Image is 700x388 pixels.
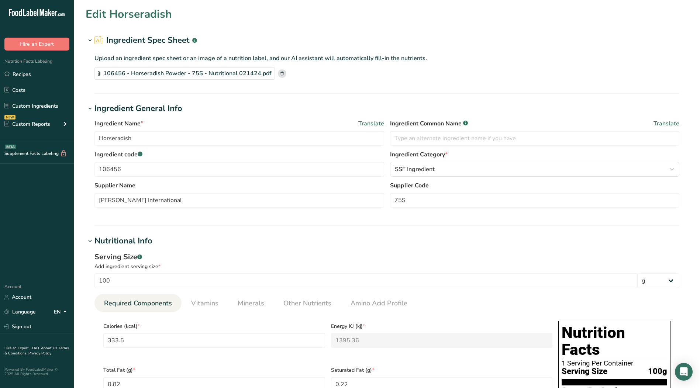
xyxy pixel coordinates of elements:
[94,273,637,288] input: Type your serving size here
[654,119,679,128] span: Translate
[5,145,16,149] div: BETA
[390,193,680,208] input: Type your supplier code here
[86,6,172,22] h1: Edit Horseradish
[94,235,152,247] div: Nutritional Info
[54,308,69,316] div: EN
[4,367,69,376] div: Powered By FoodLabelMaker © 2025 All Rights Reserved
[4,120,50,128] div: Custom Reports
[562,324,667,358] h1: Nutrition Facts
[390,150,680,159] label: Ingredient Category
[562,360,667,367] div: 1 Serving Per Container
[390,162,680,177] button: SSF Ingredient
[103,366,325,374] span: Total Fat (g)
[4,346,31,351] a: Hire an Expert .
[238,298,264,308] span: Minerals
[94,181,384,190] label: Supplier Name
[4,38,69,51] button: Hire an Expert
[94,67,275,80] div: 106456 - Horseradish Powder - 75S - Nutritional 021424.pdf
[283,298,331,308] span: Other Nutrients
[28,351,51,356] a: Privacy Policy
[94,34,197,46] h2: Ingredient Spec Sheet
[4,305,36,318] a: Language
[648,367,667,376] span: 100g
[94,263,679,270] div: Add ingredient serving size
[4,115,15,119] div: NEW
[390,119,468,128] span: Ingredient Common Name
[390,131,680,146] input: Type an alternate ingredient name if you have
[562,367,607,376] span: Serving Size
[103,322,325,330] span: Calories (kcal)
[191,298,218,308] span: Vitamins
[395,165,435,174] span: SSF Ingredient
[4,346,69,356] a: Terms & Conditions .
[94,162,384,177] input: Type your ingredient code here
[94,150,384,159] label: Ingredient code
[675,363,693,381] div: Open Intercom Messenger
[331,366,553,374] span: Saturated Fat (g)
[94,119,143,128] span: Ingredient Name
[94,103,182,115] div: Ingredient General Info
[94,252,679,263] div: Serving Size
[331,322,553,330] span: Energy KJ (kj)
[104,298,172,308] span: Required Components
[390,181,680,190] label: Supplier Code
[358,119,384,128] span: Translate
[94,193,384,208] input: Type your supplier name here
[32,346,41,351] a: FAQ .
[94,131,384,146] input: Type your ingredient name here
[41,346,59,351] a: About Us .
[351,298,407,308] span: Amino Acid Profile
[94,54,679,63] p: Upload an ingredient spec sheet or an image of a nutrition label, and our AI assistant will autom...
